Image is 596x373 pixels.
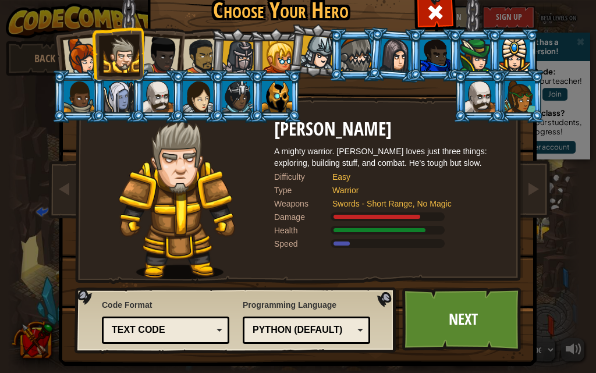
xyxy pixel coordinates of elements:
[129,24,186,81] li: Lady Ida Justheart
[274,211,507,223] div: Deals 120% of listed Warrior weapon damage.
[492,70,545,123] li: Zana Woodheart
[91,27,144,80] li: Sir Tharin Thunderfist
[274,198,332,209] div: Weapons
[402,287,524,351] a: Next
[367,27,423,83] li: Omarn Brewstone
[209,27,264,83] li: Amara Arrowhead
[131,70,183,123] li: Okar Stompfoot
[274,184,332,196] div: Type
[171,70,223,123] li: Illia Shieldsmith
[487,29,540,81] li: Pender Spellbane
[102,299,229,311] span: Code Format
[52,70,104,123] li: Arryn Stonewall
[274,171,332,183] div: Difficulty
[274,238,332,250] div: Speed
[332,171,495,183] div: Easy
[448,29,500,81] li: Naria of the Leaf
[91,70,144,123] li: Nalfar Cryptor
[74,287,399,354] img: language-selector-background.png
[274,211,332,223] div: Damage
[274,225,332,236] div: Health
[329,29,381,81] li: Senick Steelclaw
[243,299,370,311] span: Programming Language
[274,225,507,236] div: Gains 140% of listed Warrior armor health.
[112,324,212,337] div: Text code
[274,238,507,250] div: Moves at 6 meters per second.
[49,26,107,83] li: Captain Anya Weston
[453,70,505,123] li: Okar Stompfoot
[253,324,353,337] div: Python (Default)
[119,119,236,279] img: knight-pose.png
[332,198,495,209] div: Swords - Short Range, No Magic
[210,70,262,123] li: Usara Master Wizard
[274,119,507,140] h2: [PERSON_NAME]
[170,28,223,82] li: Alejandro the Duelist
[408,29,460,81] li: Gordon the Stalwart
[250,29,302,81] li: Miss Hushbaum
[286,22,344,80] li: Hattori Hanzō
[250,70,302,123] li: Ritic the Cold
[332,184,495,196] div: Warrior
[274,145,507,169] div: A mighty warrior. [PERSON_NAME] loves just three things: exploring, building stuff, and combat. H...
